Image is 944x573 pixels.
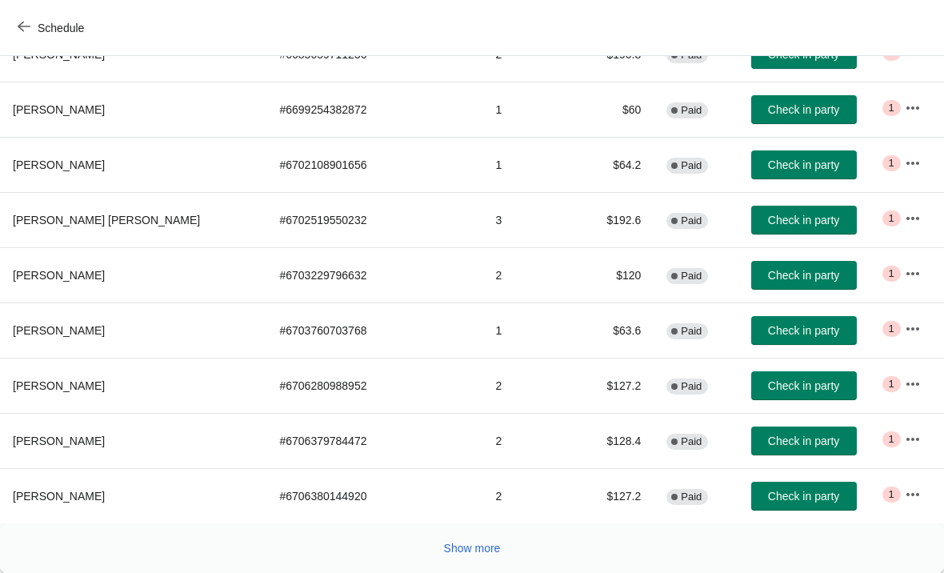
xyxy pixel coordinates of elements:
span: Paid [681,380,702,393]
span: Check in party [768,435,839,447]
span: [PERSON_NAME] [13,324,105,337]
td: # 6702519550232 [266,192,482,247]
td: 1 [483,82,579,137]
button: Check in party [751,95,857,124]
button: Schedule [8,14,97,42]
span: Paid [681,214,702,227]
span: Check in party [768,214,839,226]
button: Check in party [751,261,857,290]
span: Paid [681,159,702,172]
td: $63.6 [579,303,654,358]
td: 3 [483,192,579,247]
span: 1 [889,378,894,391]
td: 1 [483,137,579,192]
span: Check in party [768,379,839,392]
span: Schedule [38,22,84,34]
span: 1 [889,433,894,446]
td: # 6706380144920 [266,468,482,523]
button: Check in party [751,427,857,455]
td: 2 [483,468,579,523]
span: [PERSON_NAME] [13,158,105,171]
td: 2 [483,358,579,413]
span: 1 [889,212,894,225]
td: $128.4 [579,413,654,468]
td: $192.6 [579,192,654,247]
td: $64.2 [579,137,654,192]
span: Check in party [768,324,839,337]
span: Paid [681,104,702,117]
span: [PERSON_NAME] [13,435,105,447]
span: [PERSON_NAME] [PERSON_NAME] [13,214,200,226]
td: 2 [483,413,579,468]
td: $60 [579,82,654,137]
td: $127.2 [579,468,654,523]
span: Paid [681,435,702,448]
td: # 6706379784472 [266,413,482,468]
td: $120 [579,247,654,303]
span: Show more [444,542,501,555]
span: 1 [889,157,894,170]
button: Check in party [751,316,857,345]
button: Check in party [751,371,857,400]
span: 1 [889,323,894,335]
td: 1 [483,303,579,358]
button: Check in party [751,482,857,511]
td: # 6706280988952 [266,358,482,413]
span: Paid [681,491,702,503]
td: # 6703229796632 [266,247,482,303]
span: Check in party [768,269,839,282]
span: Check in party [768,103,839,116]
td: 2 [483,247,579,303]
td: $127.2 [579,358,654,413]
td: # 6702108901656 [266,137,482,192]
span: Check in party [768,158,839,171]
span: Paid [681,325,702,338]
button: Show more [438,534,507,563]
span: 1 [889,267,894,280]
button: Check in party [751,150,857,179]
span: [PERSON_NAME] [13,490,105,503]
td: # 6699254382872 [266,82,482,137]
span: 1 [889,488,894,501]
button: Check in party [751,206,857,234]
span: Check in party [768,490,839,503]
span: 1 [889,102,894,114]
span: [PERSON_NAME] [13,103,105,116]
span: [PERSON_NAME] [13,269,105,282]
span: [PERSON_NAME] [13,379,105,392]
td: # 6703760703768 [266,303,482,358]
span: Paid [681,270,702,282]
